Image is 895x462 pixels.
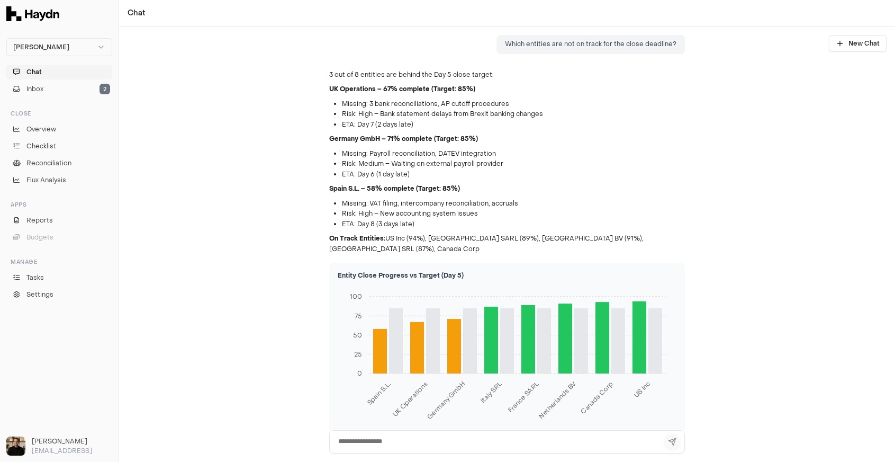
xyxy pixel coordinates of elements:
tspan: Italy SRL [478,380,503,405]
tspan: Spain S.L. [365,380,393,407]
div: Apps [6,196,112,213]
span: Inbox [26,84,43,94]
a: Tasks [6,270,112,285]
button: Inbox2 [6,82,112,96]
a: Overview [6,122,112,137]
tspan: Netherlands BV [537,379,578,421]
span: [PERSON_NAME] [13,43,69,51]
a: Reports [6,213,112,228]
span: Reports [26,216,53,225]
img: Ole Heine [6,437,25,456]
nav: breadcrumb [128,8,146,19]
li: Missing: VAT filing, intercompany reconciliation, accruals [342,199,685,209]
li: ETA: Day 7 (2 days late) [342,120,685,130]
span: Overview [26,125,56,134]
p: [EMAIL_ADDRESS] [32,446,112,456]
strong: UK Operations – 67% complete (Target: 85%) [329,85,475,93]
span: Checklist [26,141,56,151]
li: ETA: Day 8 (3 days late) [342,219,685,230]
p: Which entities are not on track for the close deadline? [505,39,676,50]
strong: On Track Entities: [329,234,385,243]
li: Missing: 3 bank reconciliations, AP cutoff procedures [342,99,685,110]
p: 3 out of 8 entities are behind the Day 5 close target: [329,70,685,81]
li: Risk: High – Bank statement delays from Brexit banking changes [342,109,685,120]
h3: [PERSON_NAME] [32,437,112,446]
li: Missing: Payroll reconciliation, DATEV integration [342,149,685,159]
tspan: 75 [355,312,362,321]
tspan: 50 [353,331,362,340]
tspan: 25 [354,350,362,359]
tspan: 100 [350,292,362,301]
a: Settings [6,287,112,302]
span: Budgets [26,233,53,242]
span: Tasks [26,273,44,282]
a: Chat [128,8,146,19]
button: Budgets [6,230,112,245]
tspan: France SARL [506,380,541,415]
strong: Germany GmbH – 71% complete (Target: 85%) [329,135,478,143]
tspan: 0 [357,369,362,378]
a: Checklist [6,139,112,154]
a: Flux Analysis [6,173,112,188]
span: Chat [26,67,42,77]
button: New Chat [829,35,887,52]
tspan: Canada Corp [579,380,615,416]
div: Manage [6,253,112,270]
button: [PERSON_NAME] [6,38,112,56]
strong: Spain S.L. – 58% complete (Target: 85%) [329,184,460,193]
li: ETA: Day 6 (1 day late) [342,170,685,180]
span: Flux Analysis [26,175,66,185]
h4: Entity Close Progress vs Target (Day 5) [338,271,676,280]
tspan: UK Operations [391,380,430,419]
img: Haydn Logo [6,6,59,21]
li: Risk: High – New accounting system issues [342,209,685,219]
a: Reconciliation [6,156,112,171]
div: Close [6,105,112,122]
p: US Inc (94%), [GEOGRAPHIC_DATA] SARL (89%), [GEOGRAPHIC_DATA] BV (91%), [GEOGRAPHIC_DATA] SRL (87... [329,234,685,254]
tspan: US Inc [632,380,652,399]
button: Chat [6,65,112,79]
span: Settings [26,290,53,299]
li: Risk: Medium – Waiting on external payroll provider [342,159,685,170]
span: Reconciliation [26,158,71,168]
tspan: Germany GmbH [425,380,466,421]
